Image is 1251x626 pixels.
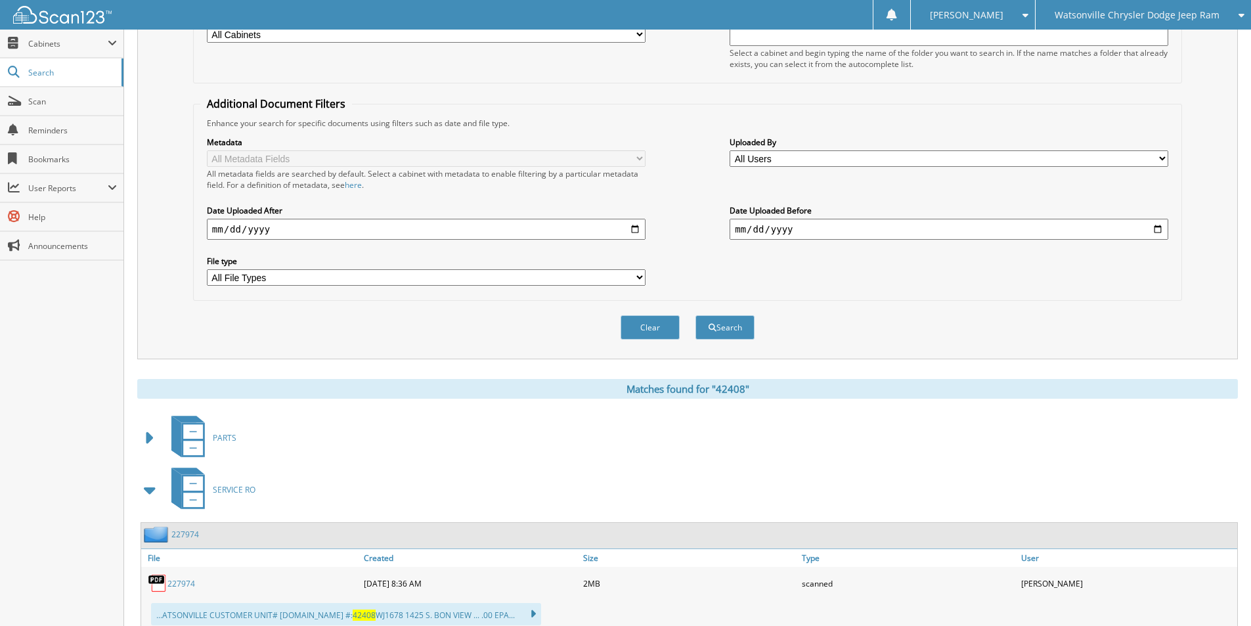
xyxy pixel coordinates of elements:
[167,578,195,589] a: 227974
[28,183,108,194] span: User Reports
[28,212,117,223] span: Help
[621,315,680,340] button: Clear
[799,570,1018,596] div: scanned
[164,464,255,516] a: SERVICE RO
[1018,570,1237,596] div: [PERSON_NAME]
[207,256,646,267] label: File type
[28,96,117,107] span: Scan
[200,97,352,111] legend: Additional Document Filters
[730,205,1168,216] label: Date Uploaded Before
[730,47,1168,70] div: Select a cabinet and begin typing the name of the folder you want to search in. If the name match...
[207,168,646,190] div: All metadata fields are searched by default. Select a cabinet with metadata to enable filtering b...
[361,549,580,567] a: Created
[730,219,1168,240] input: end
[13,6,112,24] img: scan123-logo-white.svg
[141,549,361,567] a: File
[930,11,1003,19] span: [PERSON_NAME]
[28,154,117,165] span: Bookmarks
[799,549,1018,567] a: Type
[28,240,117,252] span: Announcements
[207,219,646,240] input: start
[213,432,236,443] span: PARTS
[730,137,1168,148] label: Uploaded By
[580,549,799,567] a: Size
[28,38,108,49] span: Cabinets
[353,610,376,621] span: 42408
[144,526,171,543] img: folder2.png
[207,137,646,148] label: Metadata
[361,570,580,596] div: [DATE] 8:36 AM
[28,67,115,78] span: Search
[137,379,1238,399] div: Matches found for "42408"
[200,118,1175,129] div: Enhance your search for specific documents using filters such as date and file type.
[1185,563,1251,626] iframe: Chat Widget
[148,573,167,593] img: PDF.png
[151,603,541,625] div: ...ATSONVILLE CUSTOMER UNIT# [DOMAIN_NAME] #: WJ1678 1425 S. BON VIEW ... .00 EPA...
[1018,549,1237,567] a: User
[213,484,255,495] span: SERVICE RO
[171,529,199,540] a: 227974
[164,412,236,464] a: PARTS
[695,315,755,340] button: Search
[28,125,117,136] span: Reminders
[345,179,362,190] a: here
[1055,11,1219,19] span: Watsonville Chrysler Dodge Jeep Ram
[580,570,799,596] div: 2MB
[207,205,646,216] label: Date Uploaded After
